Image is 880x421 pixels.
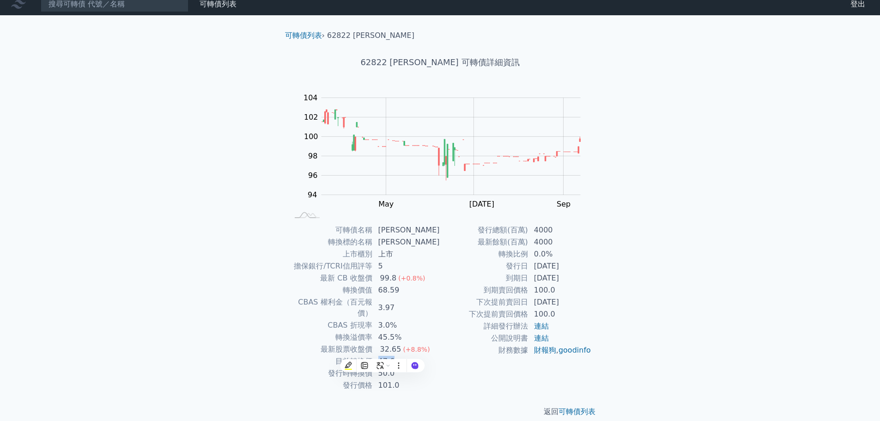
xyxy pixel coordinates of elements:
td: 47.6 [373,355,440,367]
iframe: Chat Widget [834,377,880,421]
td: 目前轉換價 [289,355,373,367]
td: 50.0 [373,367,440,379]
td: 最新餘額(百萬) [440,236,528,248]
h1: 62822 [PERSON_NAME] 可轉債詳細資訊 [278,56,603,69]
a: 可轉債列表 [558,407,595,416]
td: 轉換標的名稱 [289,236,373,248]
td: 發行價格 [289,379,373,391]
td: 上市櫃別 [289,248,373,260]
a: 連結 [534,334,549,342]
li: › [285,30,325,41]
td: 68.59 [373,284,440,296]
td: 下次提前賣回價格 [440,308,528,320]
td: 發行總額(百萬) [440,224,528,236]
td: 擔保銀行/TCRI信用評等 [289,260,373,272]
tspan: 100 [304,132,318,141]
td: 發行日 [440,260,528,272]
td: 45.5% [373,331,440,343]
td: 下次提前賣回日 [440,296,528,308]
td: [DATE] [528,272,592,284]
td: 可轉債名稱 [289,224,373,236]
td: 詳細發行辦法 [440,320,528,332]
a: 可轉債列表 [285,31,322,40]
td: 財務數據 [440,344,528,356]
td: [DATE] [528,260,592,272]
td: 到期日 [440,272,528,284]
td: CBAS 折現率 [289,319,373,331]
li: 62822 [PERSON_NAME] [327,30,414,41]
td: 轉換比例 [440,248,528,260]
tspan: 94 [308,190,317,199]
td: 轉換溢價率 [289,331,373,343]
td: [DATE] [528,296,592,308]
a: 連結 [534,322,549,330]
td: 最新 CB 收盤價 [289,272,373,284]
span: (+0.8%) [398,275,425,282]
td: 5 [373,260,440,272]
a: 財報狗 [534,346,556,354]
td: [PERSON_NAME] [373,224,440,236]
td: [PERSON_NAME] [373,236,440,248]
td: CBAS 權利金（百元報價） [289,296,373,319]
div: 聊天小工具 [834,377,880,421]
div: 99.8 [378,273,399,284]
tspan: 98 [308,152,317,160]
tspan: [DATE] [469,200,494,208]
td: 3.0% [373,319,440,331]
td: 上市 [373,248,440,260]
td: 公開說明書 [440,332,528,344]
td: 101.0 [373,379,440,391]
tspan: Sep [557,200,570,208]
td: 最新股票收盤價 [289,343,373,355]
tspan: 102 [304,113,318,122]
g: Chart [299,93,595,208]
td: 0.0% [528,248,592,260]
span: (+8.8%) [403,346,430,353]
tspan: 96 [308,171,317,180]
td: 100.0 [528,308,592,320]
td: 發行時轉換價 [289,367,373,379]
td: 4000 [528,236,592,248]
td: 到期賣回價格 [440,284,528,296]
td: 100.0 [528,284,592,296]
div: 32.65 [378,344,403,355]
td: 轉換價值 [289,284,373,296]
tspan: May [378,200,394,208]
tspan: 104 [303,93,318,102]
td: 4000 [528,224,592,236]
td: 3.97 [373,296,440,319]
td: , [528,344,592,356]
a: goodinfo [558,346,591,354]
p: 返回 [278,406,603,417]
